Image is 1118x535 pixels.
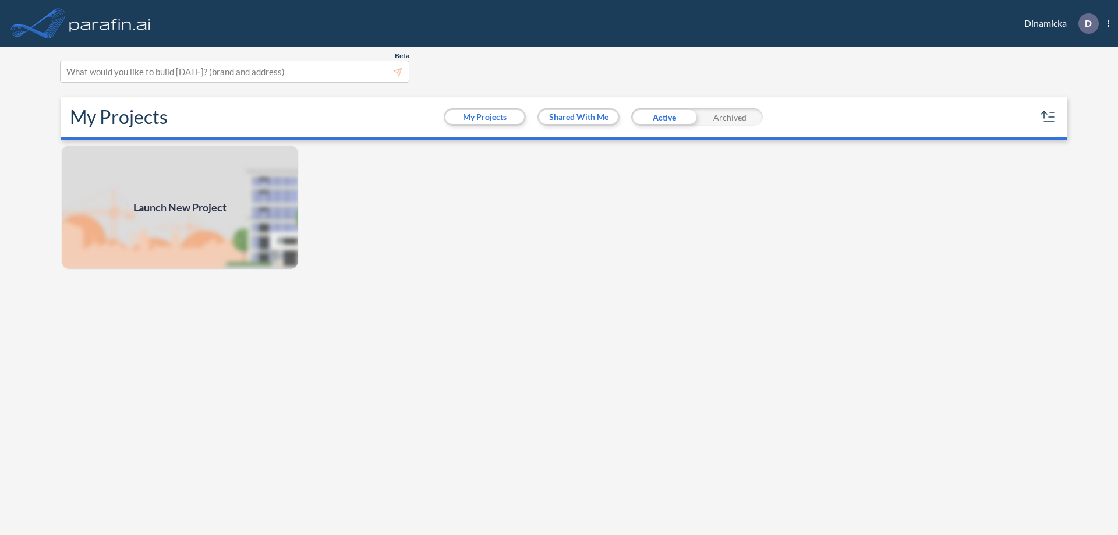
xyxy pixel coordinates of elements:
[1039,108,1057,126] button: sort
[445,110,524,124] button: My Projects
[1085,18,1092,29] p: D
[67,12,153,35] img: logo
[631,108,697,126] div: Active
[697,108,763,126] div: Archived
[70,106,168,128] h2: My Projects
[1007,13,1109,34] div: Dinamicka
[539,110,618,124] button: Shared With Me
[61,144,299,270] img: add
[395,51,409,61] span: Beta
[61,144,299,270] a: Launch New Project
[133,200,227,215] span: Launch New Project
